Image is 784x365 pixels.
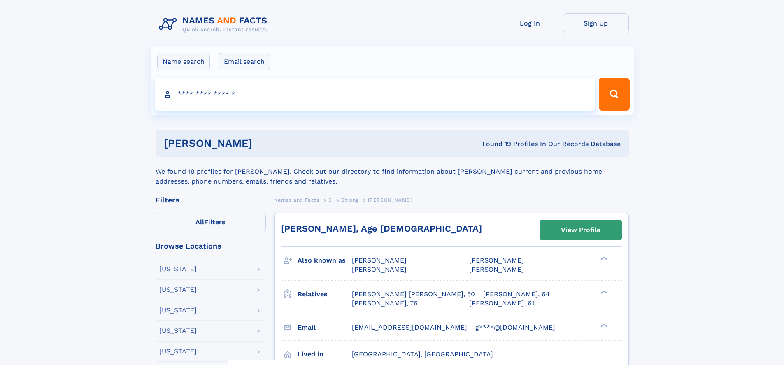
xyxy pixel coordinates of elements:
[497,13,563,33] a: Log In
[159,307,197,314] div: [US_STATE]
[298,287,352,301] h3: Relatives
[159,266,197,272] div: [US_STATE]
[298,321,352,335] h3: Email
[298,253,352,267] h3: Also known as
[561,221,600,239] div: View Profile
[219,53,270,70] label: Email search
[352,299,418,308] a: [PERSON_NAME], 76
[159,348,197,355] div: [US_STATE]
[368,197,412,203] span: [PERSON_NAME]
[328,195,332,205] a: S
[156,13,274,35] img: Logo Names and Facts
[156,213,266,232] label: Filters
[298,347,352,361] h3: Lived in
[352,323,467,331] span: [EMAIL_ADDRESS][DOMAIN_NAME]
[352,265,407,273] span: [PERSON_NAME]
[159,286,197,293] div: [US_STATE]
[598,323,608,328] div: ❯
[598,289,608,295] div: ❯
[599,78,629,111] button: Search Button
[157,53,210,70] label: Name search
[155,78,596,111] input: search input
[156,242,266,250] div: Browse Locations
[156,196,266,204] div: Filters
[341,195,358,205] a: Strong
[563,13,629,33] a: Sign Up
[341,197,358,203] span: Strong
[164,138,368,149] h1: [PERSON_NAME]
[281,223,482,234] a: [PERSON_NAME], Age [DEMOGRAPHIC_DATA]
[195,218,204,226] span: All
[483,290,550,299] a: [PERSON_NAME], 64
[328,197,332,203] span: S
[469,256,524,264] span: [PERSON_NAME]
[159,328,197,334] div: [US_STATE]
[469,265,524,273] span: [PERSON_NAME]
[156,157,629,186] div: We found 19 profiles for [PERSON_NAME]. Check out our directory to find information about [PERSON...
[367,139,621,149] div: Found 19 Profiles In Our Records Database
[352,350,493,358] span: [GEOGRAPHIC_DATA], [GEOGRAPHIC_DATA]
[540,220,621,240] a: View Profile
[469,299,534,308] a: [PERSON_NAME], 61
[274,195,319,205] a: Names and Facts
[352,256,407,264] span: [PERSON_NAME]
[598,256,608,261] div: ❯
[352,290,475,299] a: [PERSON_NAME] [PERSON_NAME], 50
